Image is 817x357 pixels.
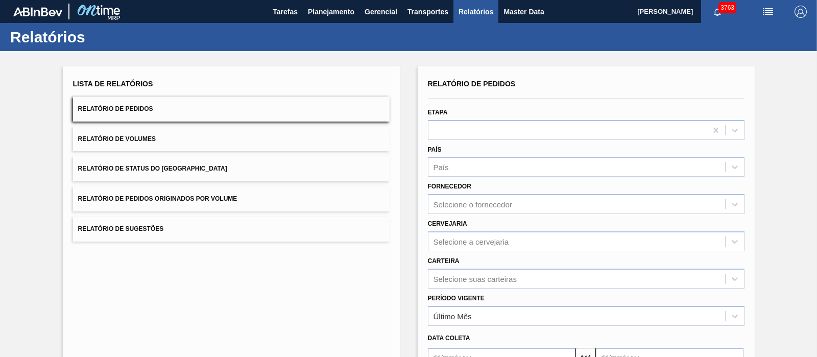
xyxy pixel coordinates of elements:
[428,257,460,265] label: Carteira
[78,105,153,112] span: Relatório de Pedidos
[701,5,734,19] button: Notificações
[434,274,517,283] div: Selecione suas carteiras
[365,6,397,18] span: Gerencial
[459,6,493,18] span: Relatórios
[762,6,774,18] img: userActions
[428,295,485,302] label: Período Vigente
[73,156,390,181] button: Relatório de Status do [GEOGRAPHIC_DATA]
[428,80,516,88] span: Relatório de Pedidos
[78,165,227,172] span: Relatório de Status do [GEOGRAPHIC_DATA]
[73,127,390,152] button: Relatório de Volumes
[428,146,442,153] label: País
[428,220,467,227] label: Cervejaria
[78,225,164,232] span: Relatório de Sugestões
[795,6,807,18] img: Logout
[78,195,237,202] span: Relatório de Pedidos Originados por Volume
[73,186,390,211] button: Relatório de Pedidos Originados por Volume
[308,6,354,18] span: Planejamento
[718,2,736,13] span: 3763
[428,109,448,116] label: Etapa
[428,335,470,342] span: Data coleta
[73,80,153,88] span: Lista de Relatórios
[78,135,156,142] span: Relatório de Volumes
[73,217,390,242] button: Relatório de Sugestões
[434,312,472,320] div: Último Mês
[434,237,509,246] div: Selecione a cervejaria
[10,31,191,43] h1: Relatórios
[13,7,62,16] img: TNhmsLtSVTkK8tSr43FrP2fwEKptu5GPRR3wAAAABJRU5ErkJggg==
[273,6,298,18] span: Tarefas
[434,200,512,209] div: Selecione o fornecedor
[407,6,448,18] span: Transportes
[503,6,544,18] span: Master Data
[73,97,390,122] button: Relatório de Pedidos
[434,163,449,172] div: País
[428,183,471,190] label: Fornecedor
